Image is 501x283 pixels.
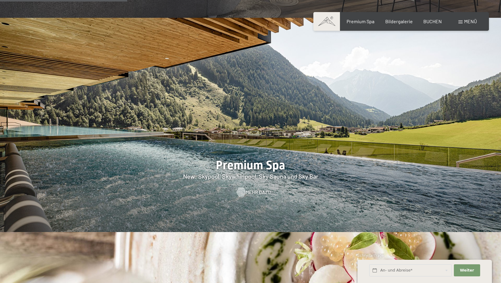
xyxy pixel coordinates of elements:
a: Bildergalerie [385,18,413,24]
button: Weiter [454,264,480,277]
span: Schnellanfrage [357,253,384,258]
span: Mehr dazu [246,189,271,196]
a: Mehr dazu [237,189,265,196]
span: Weiter [460,268,474,273]
a: Premium Spa [347,18,374,24]
span: Menü [464,18,477,24]
a: BUCHEN [423,18,442,24]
